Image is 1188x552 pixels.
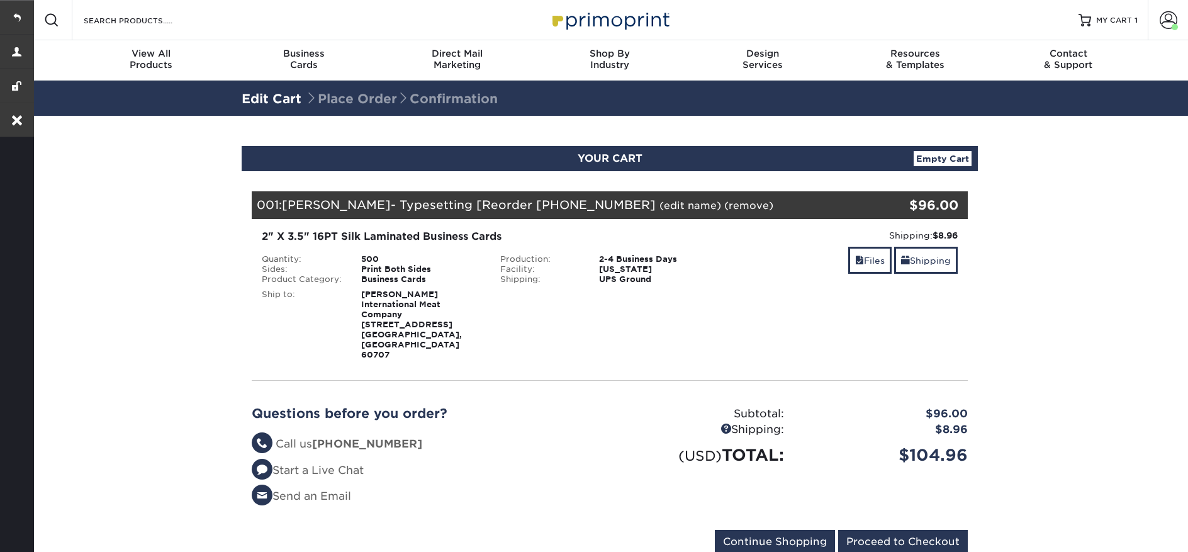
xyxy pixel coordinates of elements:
[578,152,642,164] span: YOUR CART
[793,406,977,422] div: $96.00
[992,48,1145,59] span: Contact
[381,40,534,81] a: Direct MailMarketing
[933,230,958,240] strong: $8.96
[724,200,773,211] a: (remove)
[491,264,590,274] div: Facility:
[262,229,719,244] div: 2" X 3.5" 16PT Silk Laminated Business Cards
[228,48,381,70] div: Cards
[282,198,656,211] span: [PERSON_NAME]- Typesetting [Reorder [PHONE_NUMBER]
[312,437,422,450] strong: [PHONE_NUMBER]
[839,40,992,81] a: Resources& Templates
[610,422,793,438] div: Shipping:
[793,443,977,467] div: $104.96
[75,48,228,70] div: Products
[610,406,793,422] div: Subtotal:
[992,40,1145,81] a: Contact& Support
[252,191,848,219] div: 001:
[534,40,686,81] a: Shop ByIndustry
[491,274,590,284] div: Shipping:
[590,254,729,264] div: 2-4 Business Days
[901,256,910,266] span: shipping
[252,264,352,274] div: Sides:
[686,48,839,59] span: Design
[242,91,301,106] a: Edit Cart
[590,264,729,274] div: [US_STATE]
[914,151,972,166] a: Empty Cart
[738,229,958,242] div: Shipping:
[252,436,600,453] li: Call us
[252,290,352,360] div: Ship to:
[352,264,491,274] div: Print Both Sides
[305,91,498,106] span: Place Order Confirmation
[534,48,686,70] div: Industry
[352,274,491,284] div: Business Cards
[659,200,721,211] a: (edit name)
[855,256,864,266] span: files
[894,247,958,274] a: Shipping
[590,274,729,284] div: UPS Ground
[1096,15,1132,26] span: MY CART
[839,48,992,59] span: Resources
[252,254,352,264] div: Quantity:
[75,48,228,59] span: View All
[491,254,590,264] div: Production:
[686,40,839,81] a: DesignServices
[252,406,600,421] h2: Questions before you order?
[534,48,686,59] span: Shop By
[793,422,977,438] div: $8.96
[252,490,351,502] a: Send an Email
[361,290,462,359] strong: [PERSON_NAME] International Meat Company [STREET_ADDRESS] [GEOGRAPHIC_DATA], [GEOGRAPHIC_DATA] 60707
[381,48,534,70] div: Marketing
[1135,16,1138,25] span: 1
[678,448,722,464] small: (USD)
[252,464,364,476] a: Start a Live Chat
[75,40,228,81] a: View AllProducts
[228,48,381,59] span: Business
[848,196,958,215] div: $96.00
[252,274,352,284] div: Product Category:
[610,443,793,467] div: TOTAL:
[547,6,673,33] img: Primoprint
[82,13,205,28] input: SEARCH PRODUCTS.....
[839,48,992,70] div: & Templates
[228,40,381,81] a: BusinessCards
[352,254,491,264] div: 500
[992,48,1145,70] div: & Support
[848,247,892,274] a: Files
[381,48,534,59] span: Direct Mail
[686,48,839,70] div: Services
